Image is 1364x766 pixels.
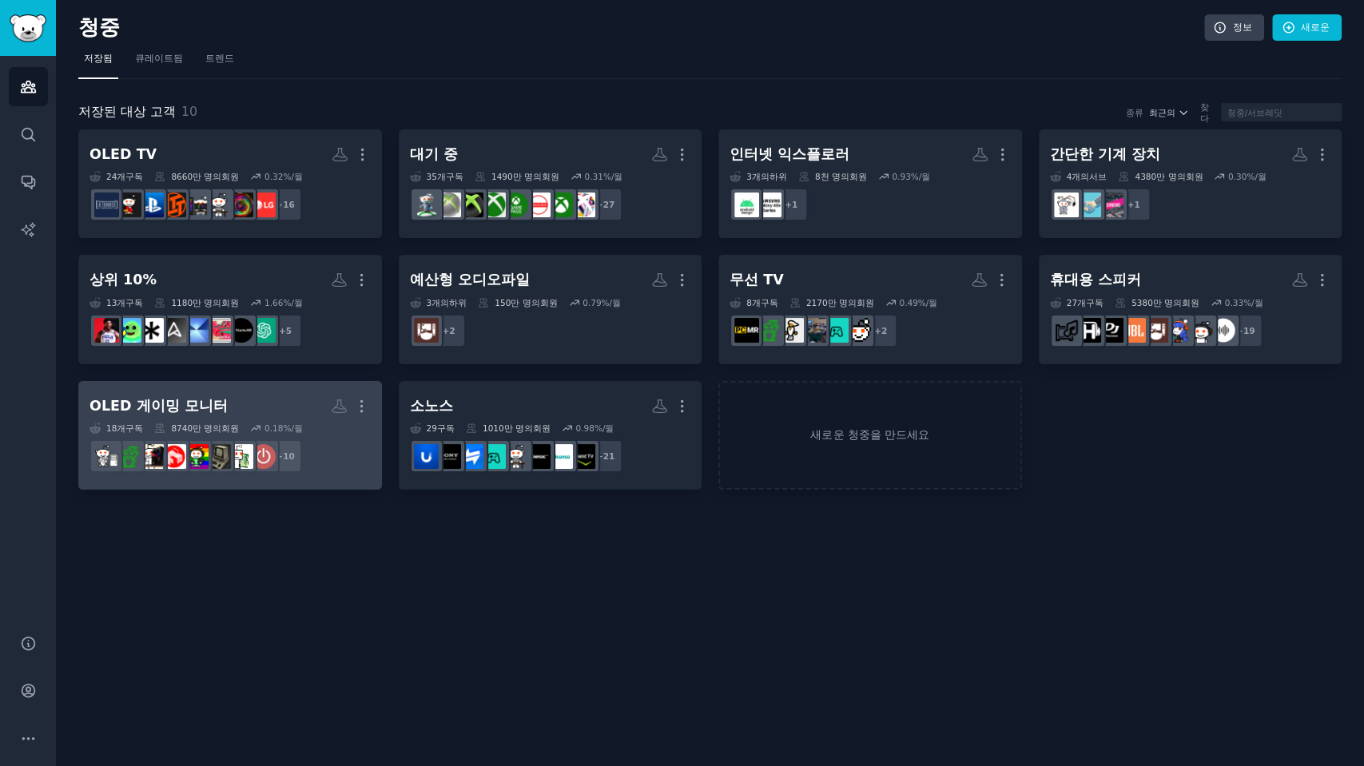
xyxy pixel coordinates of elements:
[78,255,382,364] a: 상위 10%13개구독1180만 명의회원1.66%/월+5채팅GPT스탠비미더프레임삼성아수스스노우피크취미 게임 개발NBALive_Mobile
[221,298,239,308] font: 회원
[542,172,559,181] font: 회원
[94,192,119,217] img: 울트라와이드마스터레이스
[89,398,228,414] font: OLED 게이밍 모니터
[1050,146,1160,162] font: 간단한 기계 장치
[1089,172,1107,181] font: 서브
[603,451,615,461] font: 21
[251,192,276,217] img: LG_유저허브
[1127,200,1134,209] font: +
[503,192,528,217] img: 엑스박스 게임패스
[264,423,283,433] font: 0.18
[436,444,461,469] img: 브라비아
[1076,192,1101,217] img: 기술
[792,200,797,209] font: 1
[283,451,295,461] font: 10
[1135,172,1185,181] font: 4380만 명의
[1143,318,1168,343] img: 홈시어터
[78,46,118,79] a: 저장됨
[459,444,483,469] img: 하드웨어 스왑
[1301,22,1330,33] font: 새로운
[94,444,119,469] img: 빌드APC
[399,255,702,364] a: 예산형 오디오파일3개의하위150만 명의회원0.79%/월+2홈시어터
[106,423,117,433] font: 18
[899,298,917,308] font: 0.49
[533,423,551,433] font: 회원
[161,444,186,469] img: 데스크셋업
[427,423,437,433] font: 29
[414,192,439,217] img: Xbox 지원
[491,172,542,181] font: 1490만 명의
[1086,298,1104,308] font: 구독
[584,172,602,181] font: 0.31
[283,423,303,433] font: %/월
[78,381,382,490] a: OLED 게이밍 모니터18개구독8740만 명의회원0.18%/월+10빌드앱세일즈하드웨어빌드APCMonitors노름데스크셋업피씨빌드전투 기지빌드APC
[1039,255,1342,364] a: 휴대용 스피커27개구독5380만 명의회원0.33%/월+19오디오헤드폰헤드폰어드바이스홈시어터제이비엘파이오니어DJ힙합헤드들AVexchange
[171,172,221,181] font: 8660만 명의
[106,172,117,181] font: 24
[779,318,804,343] img: pcsetup
[1182,298,1199,308] font: 회원
[718,381,1022,490] a: 새로운 청중을 만드세요
[206,318,231,343] img: 더프레임
[734,318,759,343] img: 피씨마스터레이스
[1072,172,1089,181] font: 개의
[1067,172,1072,181] font: 4
[583,298,601,308] font: 0.79
[1149,107,1190,118] button: 최근의
[540,298,558,308] font: 회원
[881,326,887,335] font: 2
[283,172,303,181] font: %/월
[431,298,449,308] font: 개의
[1054,318,1079,343] img: AVexchange
[526,444,551,469] img: 보스
[548,444,573,469] img: 하이센스
[129,46,189,79] a: 큐레이트됨
[718,255,1022,364] a: 무선 TV8개구독2170만 명의회원0.49%/월+2게임 수집게임 설정게임룸pcsetup전투 기지피씨마스터레이스
[815,172,849,181] font: 8천 명의
[135,53,183,64] font: 큐레이트됨
[89,272,157,288] font: 상위 10%
[139,444,164,469] img: 피씨빌드
[117,172,125,181] font: 개
[229,444,253,469] img: 하드웨어
[449,326,455,335] font: 2
[595,423,614,433] font: %/월
[181,104,197,119] font: 10
[200,46,240,79] a: 트렌드
[264,172,283,181] font: 0.32
[437,172,446,181] font: 개
[1054,192,1079,217] img: 가젯
[410,272,530,288] font: 예산형 오디오파일
[161,192,186,217] img: 리누스테크팁스
[1200,102,1209,123] font: 찾다
[801,318,826,343] img: 게임룸
[1067,298,1077,308] font: 27
[229,318,253,343] img: 스탠비미
[1099,318,1123,343] img: 파이오니어DJ
[89,146,157,162] font: OLED TV
[427,172,437,181] font: 35
[1247,172,1267,181] font: %/월
[846,318,871,343] img: 게임 수집
[892,172,910,181] font: 0.93
[874,326,881,335] font: +
[757,192,781,217] img: 갤럭시A50
[1149,108,1175,117] font: 최근의
[205,53,234,64] font: 트렌드
[251,318,276,343] img: 채팅GPT
[1134,200,1139,209] font: 1
[410,398,453,414] font: 소노스
[746,172,752,181] font: 3
[575,423,594,433] font: 0.98
[125,298,143,308] font: 구독
[1221,103,1342,121] input: 청중/서브레딧
[757,318,781,343] img: 전투 기지
[1050,272,1141,288] font: 휴대용 스피커
[483,423,533,433] font: 1010만 명의
[251,444,276,469] img: 빌드앱세일즈
[94,318,119,343] img: NBALive_Mobile
[503,444,528,469] img: 기술 지원
[279,326,286,335] font: +
[548,192,573,217] img: 엑스박스원
[399,381,702,490] a: 소노스29구독​1010만 명의회원0.98%/월+21쉴드안드로이드TV하이센스보스기술 지원OLED_게이밍하드웨어 스왑브라비아유비퀴티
